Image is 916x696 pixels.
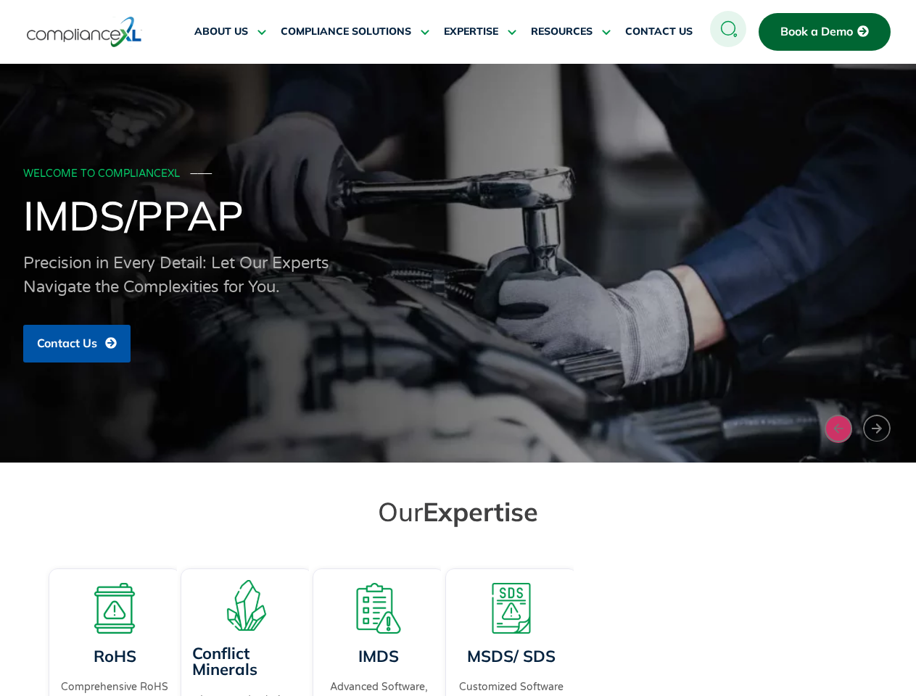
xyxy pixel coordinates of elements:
span: Book a Demo [780,25,853,38]
h2: Our [52,495,865,528]
span: COMPLIANCE SOLUTIONS [281,25,411,38]
a: COMPLIANCE SOLUTIONS [281,14,429,49]
a: CONTACT US [625,14,693,49]
span: ─── [191,167,213,180]
a: IMDS [358,646,399,666]
a: EXPERTISE [444,14,516,49]
a: RoHS [93,646,136,666]
span: ABOUT US [194,25,248,38]
a: ABOUT US [194,14,266,49]
a: Book a Demo [759,13,891,51]
a: MSDS/ SDS [467,646,556,666]
a: RESOURCES [531,14,611,49]
img: A warning board with SDS displaying [486,583,537,634]
span: Precision in Every Detail: Let Our Experts Navigate the Complexities for You. [23,254,329,297]
a: Conflict Minerals [192,643,257,679]
span: EXPERTISE [444,25,498,38]
img: logo-one.svg [27,15,142,49]
span: RESOURCES [531,25,593,38]
img: A list board with a warning [353,583,404,634]
span: CONTACT US [625,25,693,38]
span: Contact Us [37,337,97,350]
span: Expertise [423,495,538,528]
div: WELCOME TO COMPLIANCEXL [23,168,889,181]
h1: IMDS/PPAP [23,191,894,240]
img: A board with a warning sign [89,583,140,634]
a: Contact Us [23,325,131,362]
img: A representation of minerals [221,580,272,631]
